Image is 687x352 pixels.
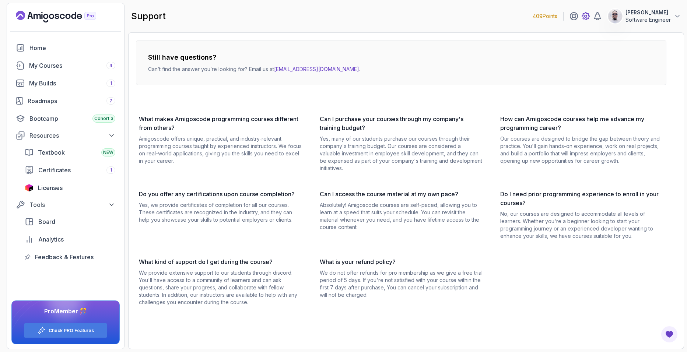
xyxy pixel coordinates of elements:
[139,201,302,223] p: Yes, we provide certificates of completion for all our courses. These certificates are recognized...
[608,9,681,24] button: user profile image[PERSON_NAME]Software Engineer
[25,184,34,191] img: jetbrains icon
[20,163,120,177] a: certificates
[109,63,112,68] span: 4
[38,166,71,175] span: Certificates
[139,135,302,165] p: Amigoscode offers unique, practical, and industry-relevant programming courses taught by experien...
[625,16,671,24] p: Software Engineer
[320,257,483,266] h3: What is your refund policy?
[131,10,166,22] h2: support
[320,135,483,172] p: Yes, many of our students purchase our courses through their company's training budget. Our cours...
[274,66,359,72] a: [EMAIL_ADDRESS][DOMAIN_NAME]
[139,115,302,132] h3: What makes Amigoscode programming courses different from others?
[49,328,94,334] a: Check PRO Features
[29,114,115,123] div: Bootcamp
[29,79,115,88] div: My Builds
[11,58,120,73] a: courses
[38,148,65,157] span: Textbook
[24,323,108,338] button: Check PRO Features
[139,190,302,198] h3: Do you offer any certifications upon course completion?
[94,116,113,122] span: Cohort 3
[38,217,55,226] span: Board
[139,269,302,306] p: We provide extensive support to our students through discord. You'll have access to a community o...
[20,214,120,229] a: board
[320,201,483,231] p: Absolutely! Amigoscode courses are self-paced, allowing you to learn at a speed that suits your s...
[625,9,671,16] p: [PERSON_NAME]
[110,167,112,173] span: 1
[139,257,302,266] h3: What kind of support do I get during the course?
[608,9,622,23] img: user profile image
[500,210,663,240] p: No, our courses are designed to accommodate all levels of learners. Whether you're a beginner loo...
[29,131,115,140] div: Resources
[29,61,115,70] div: My Courses
[660,325,678,343] button: Open Feedback Button
[20,180,120,195] a: licenses
[110,80,112,86] span: 1
[533,13,557,20] p: 409 Points
[11,76,120,91] a: builds
[29,43,115,52] div: Home
[20,232,120,247] a: analytics
[320,115,483,132] h3: Can I purchase your courses through my company's training budget?
[11,129,120,142] button: Resources
[29,200,115,209] div: Tools
[320,190,483,198] h3: Can I access the course material at my own pace?
[109,98,112,104] span: 7
[500,190,663,207] h3: Do I need prior programming experience to enroll in your courses?
[103,149,113,155] span: NEW
[38,235,64,244] span: Analytics
[500,135,663,165] p: Our courses are designed to bridge the gap between theory and practice. You'll gain hands-on expe...
[20,145,120,160] a: textbook
[11,111,120,126] a: bootcamp
[16,11,113,22] a: Landing page
[500,115,663,132] h3: How can Amigoscode courses help me advance my programming career?
[38,183,63,192] span: Licenses
[320,269,483,299] p: We do not offer refunds for pro membership as we give a free trial period of 5 days. If you're no...
[11,41,120,55] a: home
[35,253,94,261] span: Feedback & Features
[11,198,120,211] button: Tools
[148,66,360,73] p: Can’t find the answer you’re looking for? Email us at .
[28,96,115,105] div: Roadmaps
[148,52,360,63] h3: Still have questions?
[20,250,120,264] a: feedback
[11,94,120,108] a: roadmaps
